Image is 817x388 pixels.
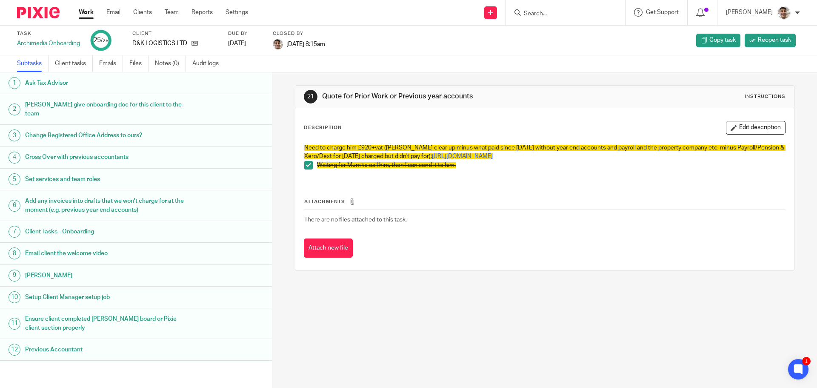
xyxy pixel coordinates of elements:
a: Work [79,8,94,17]
div: 6 [9,200,20,212]
div: Instructions [745,93,786,100]
span: Get Support [646,9,679,15]
div: 1 [802,357,811,365]
a: Email [106,8,120,17]
a: Reports [191,8,213,17]
span: Copy task [709,36,736,44]
a: Emails [99,55,123,72]
label: Closed by [273,30,325,37]
p: D&K LOGISTICS LTD [132,39,187,48]
h1: Cross Over with previous accountants [25,151,184,164]
img: PXL_20240409_141816916.jpg [777,6,791,20]
span: Reopen task [758,36,791,44]
span: Attachments [304,199,345,204]
div: 4 [9,152,20,164]
button: Attach new file [304,239,353,258]
div: 10 [9,291,20,303]
h1: Ask Tax Advisor [25,77,184,89]
h1: Email client the welcome video [25,247,184,260]
p: Description [304,124,342,131]
span: Waiting for Mum to call him, then I can send it to him. [317,162,456,168]
div: [DATE] [228,39,262,48]
div: 3 [9,129,20,141]
span: Need to charge him £920+vat ([PERSON_NAME] clear up minus what paid since [DATE] without year end... [304,145,786,159]
span: [DATE] 8:15am [286,41,325,47]
div: 8 [9,247,20,259]
a: Notes (0) [155,55,186,72]
h1: Change Registered Office Address to ours? [25,129,184,142]
label: Due by [228,30,262,37]
div: 11 [9,318,20,330]
h1: [PERSON_NAME] [25,269,184,282]
img: PXL_20240409_141816916.jpg [273,39,283,49]
div: 25 [93,35,109,45]
img: Pixie [17,7,60,18]
h1: Previous Accountant [25,343,184,356]
a: Files [129,55,149,72]
h1: Client Tasks - Onboarding [25,225,184,238]
a: Copy task [696,34,740,47]
h1: Quote for Prior Work or Previous year accounts [322,92,563,101]
a: Audit logs [192,55,225,72]
label: Client [132,30,217,37]
h1: Set services and team roles [25,173,184,186]
input: Search [523,10,600,18]
button: Edit description [726,121,786,135]
a: Settings [226,8,248,17]
small: /25 [101,38,109,43]
a: Reopen task [745,34,796,47]
h1: [PERSON_NAME] give onboarding doc for this client to the team [25,98,184,120]
div: 21 [304,90,317,103]
div: 12 [9,344,20,356]
a: Subtasks [17,55,49,72]
a: Client tasks [55,55,93,72]
span: There are no files attached to this task. [304,217,407,223]
div: 1 [9,77,20,89]
label: Task [17,30,80,37]
div: 9 [9,270,20,282]
a: [URL][DOMAIN_NAME] [432,153,493,159]
div: 7 [9,226,20,238]
div: Archimedia Onboarding [17,39,80,48]
h1: Setup Client Manager setup job [25,291,184,304]
a: Clients [133,8,152,17]
a: Team [165,8,179,17]
p: [PERSON_NAME] [726,8,773,17]
div: 5 [9,173,20,185]
h1: Add any invoices into drafts that we won't charge for at the moment (e.g. previous year end accou... [25,195,184,216]
div: 2 [9,103,20,115]
h1: Ensure client completed [PERSON_NAME] board or Pixie client section properly [25,313,184,334]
